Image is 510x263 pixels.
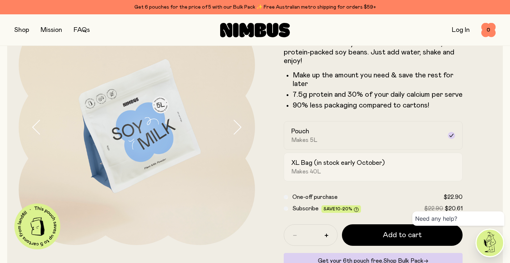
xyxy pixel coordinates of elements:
[477,230,503,256] img: agent
[324,207,359,212] span: Save
[291,127,309,136] h2: Pouch
[444,194,463,200] span: $22.90
[292,194,338,200] span: One-off purchase
[292,206,319,211] span: Subscribe
[74,27,90,33] a: FAQs
[424,206,443,211] span: $22.90
[412,211,504,226] div: Need any help?
[342,224,463,246] button: Add to cart
[452,27,470,33] a: Log In
[291,137,317,144] span: Makes 5L
[293,71,463,88] li: Make up the amount you need & save the rest for later
[445,206,463,211] span: $20.61
[293,90,463,99] li: 7.5g protein and 30% of your daily calcium per serve
[383,230,422,240] span: Add to cart
[291,159,385,167] h2: XL Bag (in stock early October)
[291,168,321,175] span: Makes 40L
[284,39,463,65] p: A smooth and creamy blend made with all-natural, protein-packed soy beans. Just add water, shake ...
[335,207,352,211] span: 10-20%
[41,27,62,33] a: Mission
[293,101,463,110] p: 90% less packaging compared to cartons!
[481,23,496,37] button: 0
[14,3,496,11] div: Get 6 pouches for the price of 5 with our Bulk Pack ✨ Free Australian metro shipping for orders $59+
